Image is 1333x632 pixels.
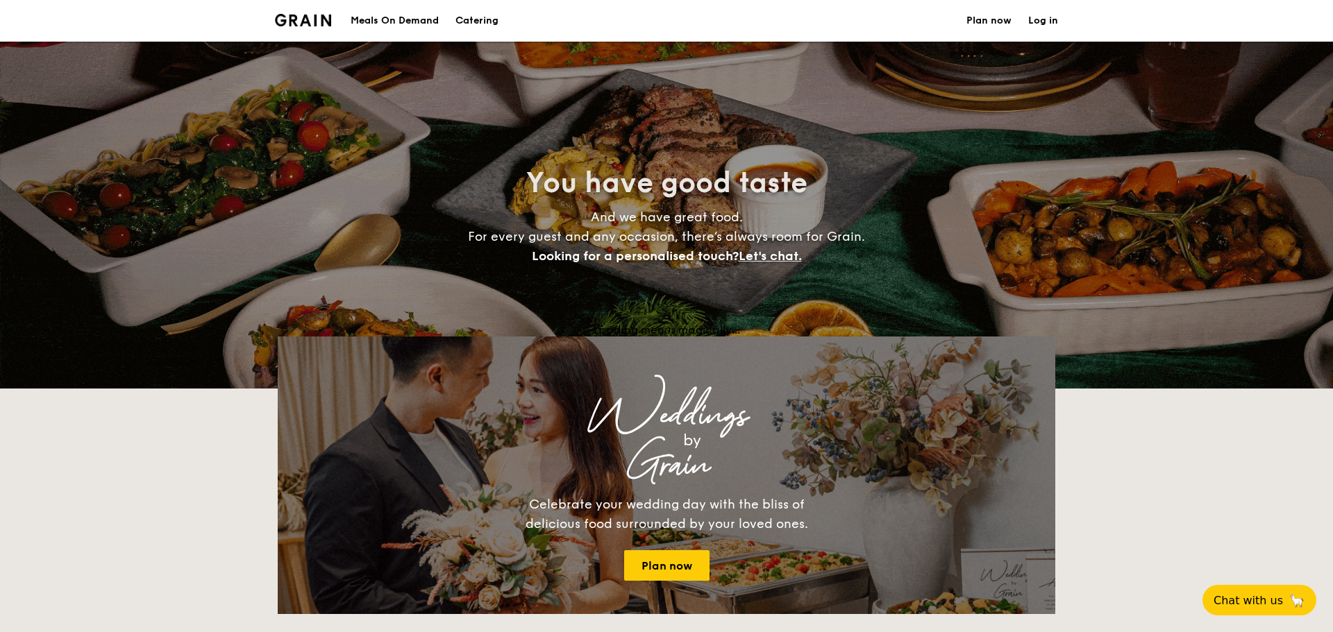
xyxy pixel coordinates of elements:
span: Chat with us [1214,594,1283,607]
span: 🦙 [1289,592,1305,608]
div: Grain [400,453,933,478]
a: Logotype [275,14,331,26]
div: Loading menus magically... [278,323,1055,336]
div: by [451,428,933,453]
div: Weddings [400,403,933,428]
div: Celebrate your wedding day with the bliss of delicious food surrounded by your loved ones. [510,495,823,533]
span: Let's chat. [739,248,802,264]
a: Plan now [624,550,710,581]
button: Chat with us🦙 [1202,585,1316,615]
img: Grain [275,14,331,26]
